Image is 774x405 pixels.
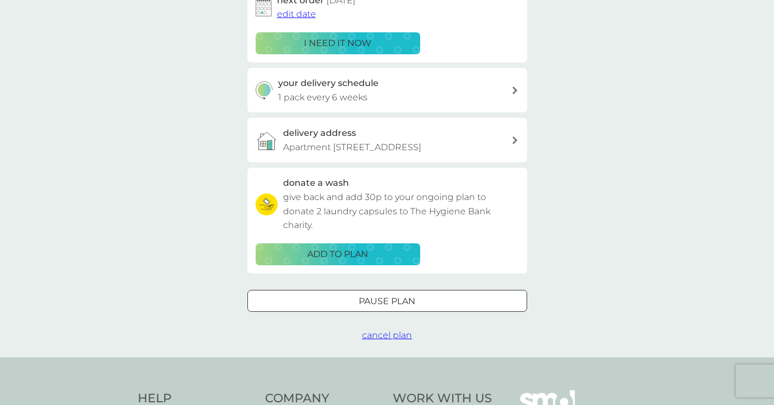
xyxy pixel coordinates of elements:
h3: donate a wash [283,176,349,190]
button: your delivery schedule1 pack every 6 weeks [247,68,527,112]
p: i need it now [304,36,371,50]
a: delivery addressApartment [STREET_ADDRESS] [247,118,527,162]
button: i need it now [256,32,420,54]
p: 1 pack every 6 weeks [278,90,368,105]
button: Pause plan [247,290,527,312]
button: cancel plan [362,328,412,343]
span: cancel plan [362,330,412,340]
h3: delivery address [283,126,356,140]
span: edit date [277,9,316,19]
h3: your delivery schedule [278,76,378,90]
p: ADD TO PLAN [307,247,368,261]
p: Apartment [STREET_ADDRESS] [283,140,421,155]
button: edit date [277,7,316,21]
p: give back and add 30p to your ongoing plan to donate 2 laundry capsules to The Hygiene Bank charity. [283,190,519,232]
button: ADD TO PLAN [256,243,420,265]
p: Pause plan [359,294,415,309]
